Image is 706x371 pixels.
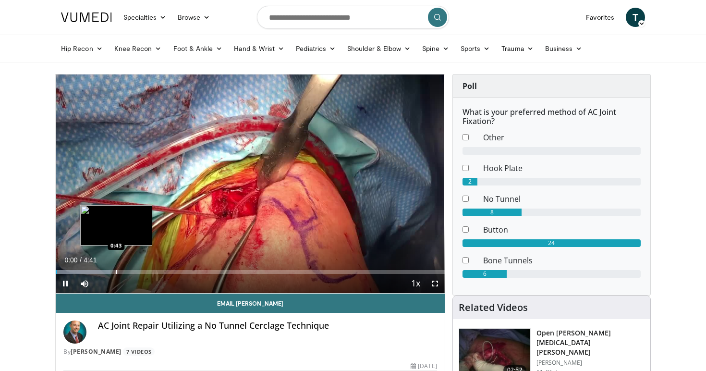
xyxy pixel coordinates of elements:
a: Sports [455,39,496,58]
div: [DATE] [411,362,437,371]
button: Playback Rate [406,274,426,293]
dd: Bone Tunnels [476,255,648,266]
p: [PERSON_NAME] [536,359,645,367]
div: 2 [463,178,477,185]
a: Specialties [118,8,172,27]
span: 4:41 [84,256,97,264]
h6: What is your preferred method of AC Joint Fixation? [463,108,641,126]
img: Avatar [63,321,86,344]
a: Email [PERSON_NAME] [56,294,445,313]
dd: Hook Plate [476,162,648,174]
h3: Open [PERSON_NAME][MEDICAL_DATA][PERSON_NAME] [536,328,645,357]
a: Hip Recon [55,39,109,58]
dd: No Tunnel [476,193,648,205]
a: Browse [172,8,216,27]
a: Trauma [496,39,539,58]
strong: Poll [463,81,477,91]
dd: Button [476,224,648,235]
h4: Related Videos [459,302,528,313]
a: Knee Recon [109,39,168,58]
div: Progress Bar [56,270,445,274]
div: 8 [463,209,522,216]
div: By [63,347,437,356]
button: Pause [56,274,75,293]
a: Business [539,39,588,58]
a: [PERSON_NAME] [71,347,122,356]
div: 24 [463,239,641,247]
input: Search topics, interventions [257,6,449,29]
video-js: Video Player [56,74,445,294]
a: Shoulder & Elbow [341,39,416,58]
dd: Other [476,132,648,143]
a: Pediatrics [290,39,341,58]
a: Spine [416,39,454,58]
img: VuMedi Logo [61,12,112,22]
button: Fullscreen [426,274,445,293]
img: image.jpeg [80,205,152,246]
h4: AC Joint Repair Utilizing a No Tunnel Cerclage Technique [98,321,437,331]
div: 6 [463,270,507,278]
span: / [80,256,82,264]
a: 7 Videos [123,347,155,356]
button: Mute [75,274,94,293]
a: T [626,8,645,27]
a: Favorites [580,8,620,27]
span: 0:00 [64,256,77,264]
a: Hand & Wrist [228,39,290,58]
a: Foot & Ankle [168,39,229,58]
